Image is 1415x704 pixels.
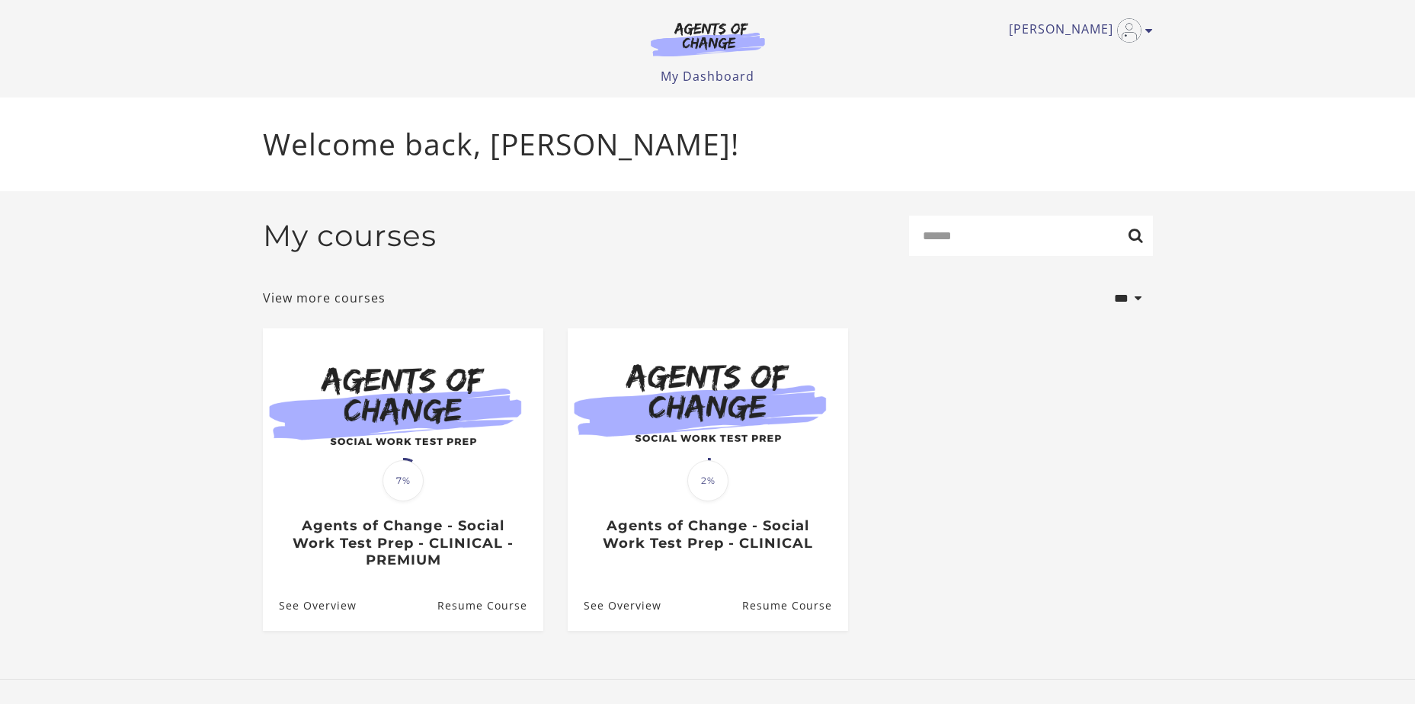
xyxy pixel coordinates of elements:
img: Agents of Change Logo [635,21,781,56]
h2: My courses [263,218,437,254]
a: My Dashboard [661,68,754,85]
a: Agents of Change - Social Work Test Prep - CLINICAL - PREMIUM: See Overview [263,581,357,630]
a: Agents of Change - Social Work Test Prep - CLINICAL: See Overview [568,581,661,630]
a: View more courses [263,289,386,307]
a: Agents of Change - Social Work Test Prep - CLINICAL: Resume Course [741,581,847,630]
span: 7% [383,460,424,501]
a: Agents of Change - Social Work Test Prep - CLINICAL - PREMIUM: Resume Course [437,581,543,630]
a: Toggle menu [1009,18,1145,43]
h3: Agents of Change - Social Work Test Prep - CLINICAL - PREMIUM [279,517,527,569]
span: 2% [687,460,728,501]
p: Welcome back, [PERSON_NAME]! [263,122,1153,167]
h3: Agents of Change - Social Work Test Prep - CLINICAL [584,517,831,552]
